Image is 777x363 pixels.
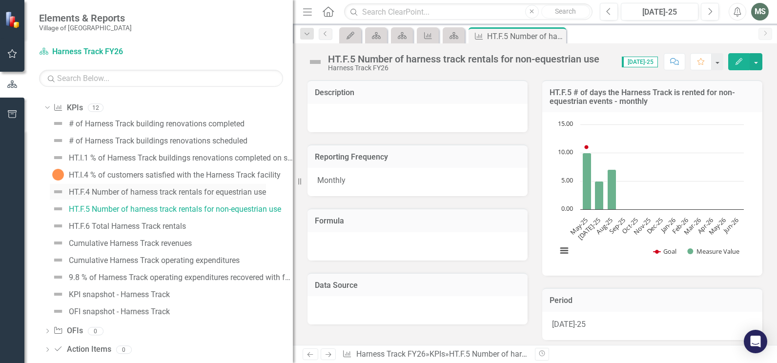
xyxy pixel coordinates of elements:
a: HT.I.1 % of Harness Track buildings renovations completed on schedule [50,150,293,165]
img: Not Defined [52,118,64,129]
a: # of Harness Track buildings renovations scheduled [50,133,247,148]
div: # of Harness Track building renovations completed [69,120,245,128]
div: # of Harness Track buildings renovations scheduled [69,137,247,145]
a: OFI snapshot - Harness Track [50,303,170,319]
span: Search [555,7,576,15]
g: Goal, series 1 of 2. Line with 13 data points. [585,145,589,149]
text: Nov-25 [632,216,652,236]
div: OFI snapshot - Harness Track [69,307,170,316]
svg: Interactive chart [552,120,749,266]
a: HT.I.4 % of customers satisfied with the Harness Track facility [50,167,281,182]
text: Dec-25 [645,216,665,236]
div: 9.8 % of Harness Track operating expenditures recovered with fees [69,273,293,282]
div: HT.F.5 Number of harness track rentals for non-equestrian use [328,54,599,64]
h3: Data Source [315,281,520,290]
small: Village of [GEOGRAPHIC_DATA] [39,24,132,32]
div: Chart. Highcharts interactive chart. [552,120,753,266]
div: » » [342,349,528,360]
img: Not Defined [52,220,64,232]
path: Aug-25, 7. Measure Value. [608,170,616,210]
button: Search [541,5,590,19]
text: [DATE]-25 [576,216,602,242]
button: [DATE]-25 [621,3,698,20]
text: 10.00 [558,147,573,156]
div: Monthly [307,168,528,196]
h3: Description [315,88,520,97]
img: Not Defined [52,203,64,215]
div: Cumulative Harness Track operating expenditures [69,256,240,265]
img: Not Defined [52,237,64,249]
text: Jan-26 [658,216,677,235]
a: Cumulative Harness Track revenues [50,235,192,251]
button: Show Goal [654,247,676,256]
div: HT.F.4 Number of harness track rentals for equestrian use [69,188,266,197]
text: 0.00 [561,204,573,213]
img: Not Defined [52,254,64,266]
span: [DATE]-25 [622,57,658,67]
text: 15.00 [558,119,573,128]
div: [DATE]-25 [542,312,762,340]
text: Feb-26 [670,216,690,236]
a: KPI snapshot - Harness Track [50,286,170,302]
text: 5.00 [561,176,573,184]
a: HT.F.5 Number of harness track rentals for non-equestrian use [50,201,281,217]
g: Measure Value, series 2 of 2. Bar series with 13 bars. [583,124,738,210]
a: HT.F.4 Number of harness track rentals for equestrian use [50,184,266,200]
div: Open Intercom Messenger [744,330,767,353]
img: Not Defined [52,305,64,317]
img: Not Defined [52,271,64,283]
button: View chart menu, Chart [557,244,571,258]
img: Not Defined [307,54,323,70]
a: HT.F.6 Total Harness Track rentals [50,218,186,234]
a: Harness Track FY26 [39,46,161,58]
path: Jul-25, 5. Measure Value. [595,181,604,210]
text: May-25 [568,216,589,237]
div: KPI snapshot - Harness Track [69,290,170,299]
div: 0 [88,327,103,335]
h3: Period [550,296,755,305]
text: Oct-25 [620,216,639,235]
path: May-25, 10. Measure Value. [583,153,592,210]
div: HT.F.5 Number of harness track rentals for non-equestrian use [69,205,281,214]
div: 0 [116,345,132,354]
text: Aug-25 [594,216,614,236]
text: Mar-26 [682,216,702,236]
input: Search ClearPoint... [344,3,593,20]
a: OFIs [53,325,82,337]
h3: Reporting Frequency [315,153,520,161]
a: # of Harness Track building renovations completed [50,116,245,131]
a: Action Items [53,344,111,355]
img: Not Defined [52,152,64,163]
text: Sep-25 [607,216,627,236]
div: Cumulative Harness Track revenues [69,239,192,248]
input: Search Below... [39,70,283,87]
text: Apr-26 [695,216,715,235]
img: ClearPoint Strategy [5,11,22,28]
div: HT.F.6 Total Harness Track rentals [69,222,186,231]
div: HT.I.1 % of Harness Track buildings renovations completed on schedule [69,154,293,162]
div: HT.F.5 Number of harness track rentals for non-equestrian use [449,349,661,359]
text: Jun-26 [720,216,740,235]
img: Not Defined [52,186,64,198]
span: Elements & Reports [39,12,132,24]
img: Not Defined [52,288,64,300]
div: HT.F.5 Number of harness track rentals for non-equestrian use [487,30,564,42]
img: No Information [52,169,64,181]
div: HT.I.4 % of customers satisfied with the Harness Track facility [69,171,281,180]
div: 12 [88,103,103,112]
div: Harness Track FY26 [328,64,599,72]
a: Harness Track FY26 [356,349,426,359]
h3: HT.F.5 # of days the Harness Track is rented for non-equestrian events - monthly [550,88,755,105]
a: KPIs [53,102,82,114]
div: [DATE]-25 [624,6,695,18]
h3: Formula [315,217,520,225]
a: Cumulative Harness Track operating expenditures [50,252,240,268]
a: KPIs [429,349,445,359]
button: Show Measure Value [687,247,740,256]
text: May-26 [707,216,728,237]
path: May-25, 11. Goal. [585,145,589,149]
button: MS [751,3,769,20]
img: Not Defined [52,135,64,146]
a: 9.8 % of Harness Track operating expenditures recovered with fees [50,269,293,285]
